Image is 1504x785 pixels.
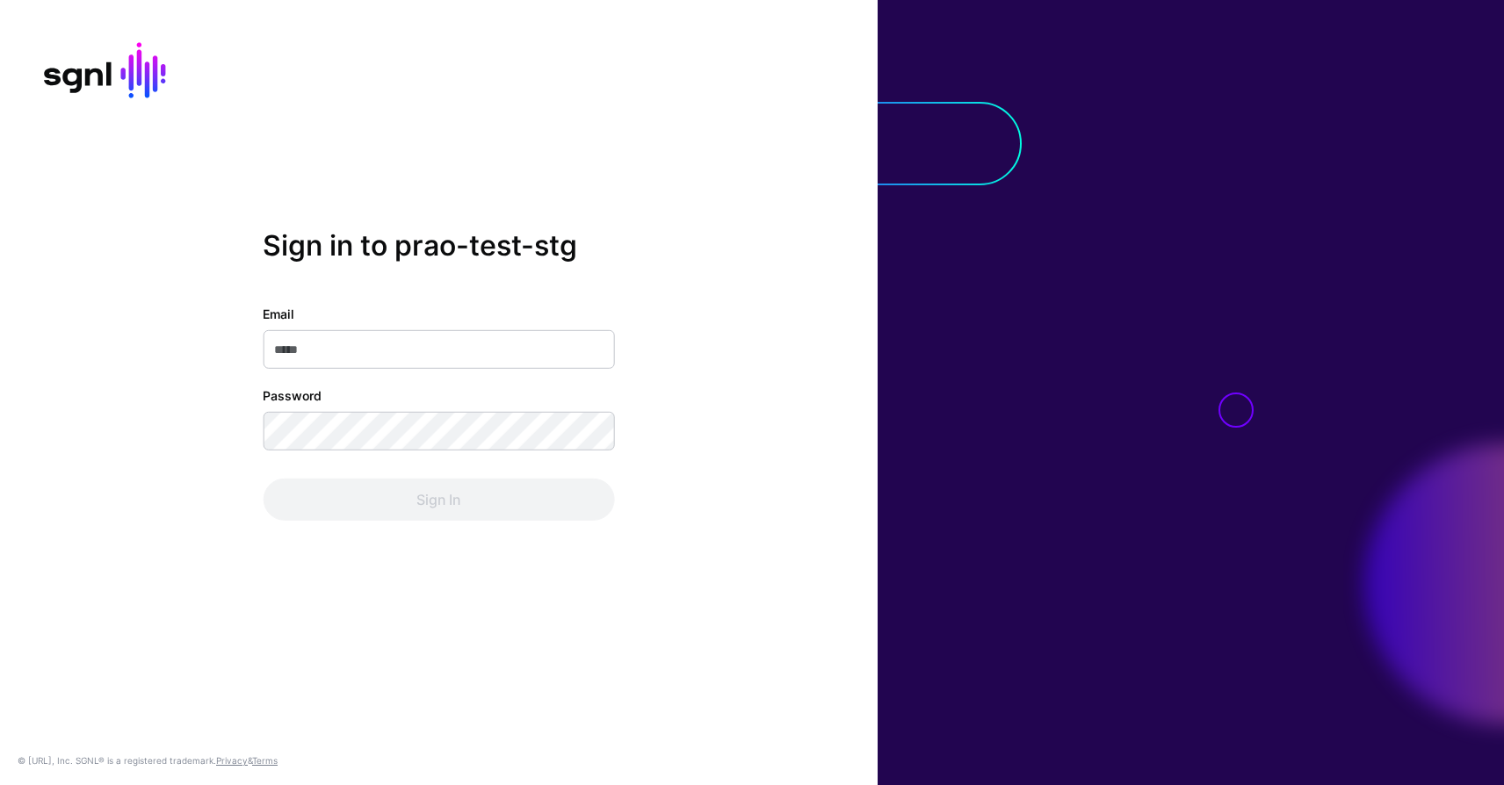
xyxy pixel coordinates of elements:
[252,755,278,766] a: Terms
[263,305,294,323] label: Email
[263,229,614,263] h2: Sign in to prao-test-stg
[263,386,322,405] label: Password
[18,753,278,767] div: © [URL], Inc. SGNL® is a registered trademark. &
[216,755,248,766] a: Privacy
